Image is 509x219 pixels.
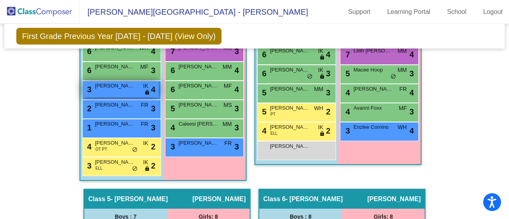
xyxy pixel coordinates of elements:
[381,6,437,18] a: Learning Portal
[354,47,393,55] span: Lilith [PERSON_NAME]
[260,50,266,59] span: 6
[326,68,330,79] span: 3
[111,195,168,203] span: - [PERSON_NAME]
[342,6,377,18] a: Support
[260,88,266,97] span: 5
[354,104,393,112] span: Avanni Foxx
[192,195,246,203] span: [PERSON_NAME]
[410,87,414,99] span: 4
[141,120,148,128] span: FR
[151,160,155,172] span: 2
[314,104,323,112] span: WH
[169,104,175,113] span: 5
[318,66,323,74] span: IK
[95,101,135,109] span: [PERSON_NAME]
[151,141,155,153] span: 2
[144,166,150,172] span: lock
[140,63,148,71] span: MF
[235,83,239,95] span: 4
[270,66,310,74] span: [PERSON_NAME]
[344,107,350,116] span: 4
[286,195,343,203] span: - [PERSON_NAME]
[85,104,91,113] span: 2
[270,130,278,136] span: ELL
[263,195,286,203] span: Class 6
[344,126,350,135] span: 3
[80,6,308,18] span: [PERSON_NAME][GEOGRAPHIC_DATA] - [PERSON_NAME]
[169,47,175,56] span: 7
[367,195,421,203] span: [PERSON_NAME]
[399,104,407,112] span: MF
[169,85,175,94] span: 6
[95,120,135,128] span: [PERSON_NAME]
[270,47,310,55] span: [PERSON_NAME]
[319,131,325,137] span: lock
[179,120,218,128] span: Caleesi [PERSON_NAME]
[344,50,350,59] span: 7
[270,111,276,117] span: PT
[132,147,138,153] span: do_not_disturb_alt
[344,88,350,97] span: 4
[85,47,91,56] span: 6
[270,104,310,112] span: [PERSON_NAME]
[179,82,218,90] span: [PERSON_NAME]
[441,6,473,18] a: School
[95,165,103,171] span: ELL
[235,64,239,76] span: 4
[151,64,155,76] span: 3
[223,101,232,109] span: MS
[141,101,148,109] span: FR
[307,74,313,80] span: do_not_disturb_alt
[326,106,330,118] span: 2
[143,82,148,90] span: IK
[260,69,266,78] span: 6
[95,63,135,71] span: [PERSON_NAME]
[354,123,393,131] span: Enzlee Comino
[318,47,323,55] span: IK
[319,74,325,80] span: lock
[314,85,323,93] span: MM
[179,139,218,147] span: [PERSON_NAME]
[270,142,310,150] span: [PERSON_NAME]
[410,125,414,137] span: 4
[223,63,232,71] span: MM
[398,66,407,74] span: MM
[260,107,266,116] span: 5
[143,158,148,167] span: IK
[179,63,218,71] span: [PERSON_NAME]
[151,83,155,95] span: 4
[143,139,148,147] span: IK
[95,139,135,147] span: [PERSON_NAME]
[169,66,175,75] span: 6
[169,142,175,151] span: 3
[95,158,135,166] span: [PERSON_NAME]
[410,48,414,60] span: 4
[235,103,239,114] span: 3
[326,48,330,60] span: 4
[132,166,138,172] span: do_not_disturb_alt
[270,85,310,93] span: [PERSON_NAME]
[354,85,393,93] span: [PERSON_NAME]
[326,87,330,99] span: 3
[354,66,393,74] span: Macee Hoop
[224,82,232,90] span: MF
[88,195,111,203] span: Class 5
[390,74,396,80] span: do_not_disturb_alt
[169,123,175,132] span: 4
[235,45,239,57] span: 3
[398,47,407,55] span: MM
[85,161,91,170] span: 3
[144,89,150,96] span: lock
[235,141,239,153] span: 3
[16,28,222,45] span: First Grade Previous Year [DATE] - [DATE] (View Only)
[270,123,310,131] span: [PERSON_NAME]
[260,126,266,135] span: 4
[95,82,135,90] span: [PERSON_NAME]
[151,122,155,134] span: 3
[319,54,325,61] span: lock
[326,125,330,137] span: 2
[223,120,232,128] span: MM
[85,123,91,132] span: 1
[398,123,407,132] span: WH
[410,106,414,118] span: 3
